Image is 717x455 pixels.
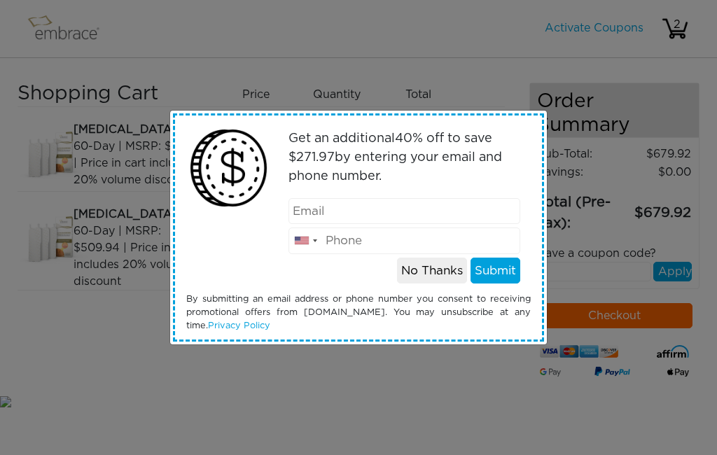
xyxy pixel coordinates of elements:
[288,198,521,225] input: Email
[471,258,520,284] button: Submit
[288,227,521,254] input: Phone
[208,321,270,330] a: Privacy Policy
[395,132,412,145] span: 40
[176,293,541,333] div: By submitting an email address or phone number you consent to receiving promotional offers from [...
[288,129,521,186] p: Get an additional % off to save $ by entering your email and phone number.
[183,122,274,214] img: money2.png
[289,228,321,253] div: United States: +1
[397,258,467,284] button: No Thanks
[296,151,335,164] span: 271.97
